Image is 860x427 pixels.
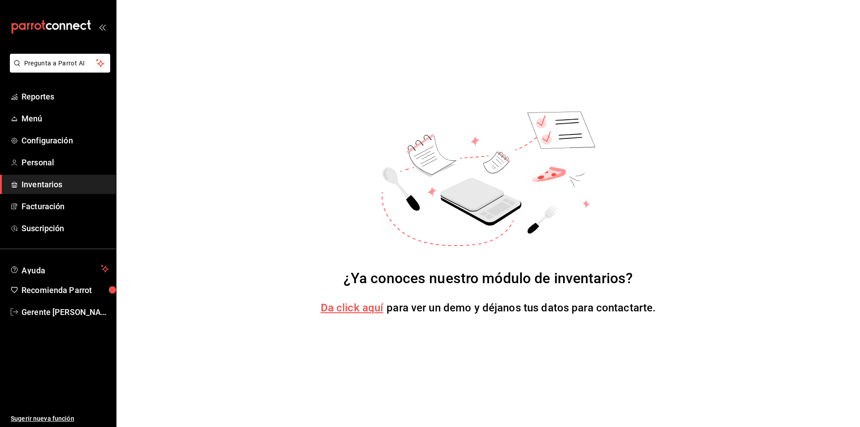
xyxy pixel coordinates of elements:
[21,263,97,274] span: Ayuda
[6,65,110,74] a: Pregunta a Parrot AI
[99,23,106,30] button: open_drawer_menu
[21,91,109,103] span: Reportes
[387,302,656,314] span: para ver un demo y déjanos tus datos para contactarte.
[21,156,109,168] span: Personal
[21,222,109,234] span: Suscripción
[21,284,109,296] span: Recomienda Parrot
[344,267,633,289] div: ¿Ya conoces nuestro módulo de inventarios?
[21,134,109,147] span: Configuración
[11,414,109,423] span: Sugerir nueva función
[321,302,383,314] a: Da click aquí
[21,178,109,190] span: Inventarios
[10,54,110,73] button: Pregunta a Parrot AI
[21,200,109,212] span: Facturación
[24,59,96,68] span: Pregunta a Parrot AI
[21,306,109,318] span: Gerente [PERSON_NAME]
[21,112,109,125] span: Menú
